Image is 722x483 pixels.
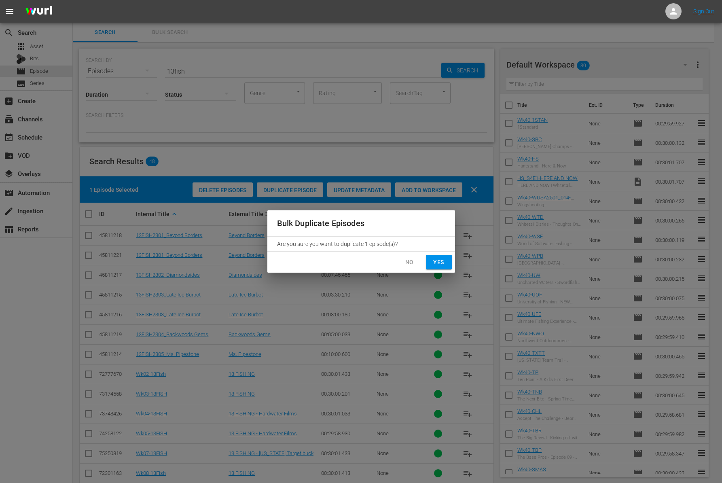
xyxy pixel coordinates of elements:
button: Yes [426,255,452,270]
span: menu [5,6,15,16]
a: Sign Out [693,8,714,15]
span: Yes [432,257,445,267]
button: No [397,255,423,270]
div: Are you sure you want to duplicate 1 episode(s)? [267,237,455,251]
img: ans4CAIJ8jUAAAAAAAAAAAAAAAAAAAAAAAAgQb4GAAAAAAAAAAAAAAAAAAAAAAAAJMjXAAAAAAAAAAAAAAAAAAAAAAAAgAT5G... [19,2,58,21]
h2: Bulk Duplicate Episodes [277,217,445,230]
span: No [403,257,416,267]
